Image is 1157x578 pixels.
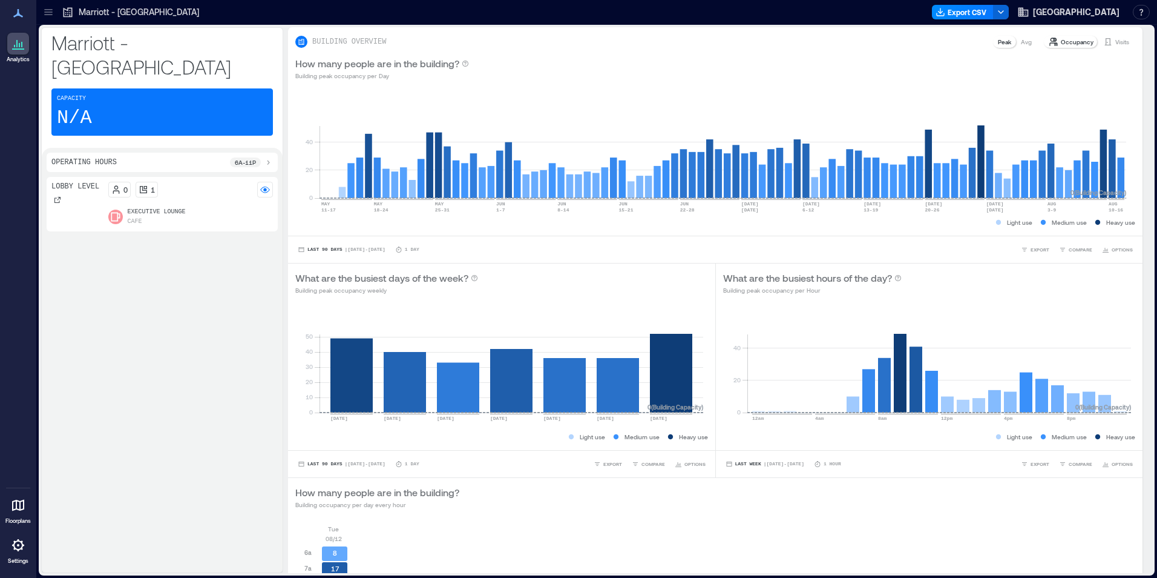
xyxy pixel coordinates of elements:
[591,458,624,470] button: EXPORT
[496,201,505,207] text: JUN
[330,416,348,421] text: [DATE]
[723,271,892,285] p: What are the busiest hours of the day?
[51,158,117,167] p: Operating Hours
[723,285,902,295] p: Building peak occupancy per Hour
[8,557,28,565] p: Settings
[672,458,708,470] button: OPTIONS
[1067,416,1076,421] text: 8pm
[306,378,313,385] tspan: 20
[603,460,622,468] span: EXPORT
[824,460,841,468] p: 1 Hour
[925,207,939,213] text: 20-26
[1069,460,1092,468] span: COMPARE
[1112,460,1133,468] span: OPTIONS
[295,271,468,285] p: What are the busiest days of the week?
[733,376,740,384] tspan: 20
[235,158,256,167] p: 6a - 11p
[736,408,740,416] tspan: 0
[4,531,33,568] a: Settings
[1014,2,1123,22] button: [GEOGRAPHIC_DATA]
[328,524,339,534] p: Tue
[306,348,313,355] tspan: 40
[864,207,878,213] text: 13-19
[374,201,383,207] text: MAY
[7,56,30,63] p: Analytics
[1100,458,1135,470] button: OPTIONS
[1115,37,1129,47] p: Visits
[1057,458,1095,470] button: COMPARE
[374,207,388,213] text: 18-24
[802,207,814,213] text: 6-12
[295,71,469,81] p: Building peak occupancy per Day
[321,207,336,213] text: 11-17
[384,416,401,421] text: [DATE]
[680,201,689,207] text: JUN
[1031,460,1049,468] span: EXPORT
[295,244,388,256] button: Last 90 Days |[DATE]-[DATE]
[435,207,450,213] text: 25-31
[752,416,764,421] text: 12am
[5,517,31,525] p: Floorplans
[128,207,186,217] p: Executive Lounge
[1047,207,1057,213] text: 3-9
[679,432,708,442] p: Heavy use
[986,201,1004,207] text: [DATE]
[306,393,313,400] tspan: 10
[295,485,459,500] p: How many people are in the building?
[1007,218,1032,227] p: Light use
[580,432,605,442] p: Light use
[57,106,92,130] p: N/A
[1109,201,1118,207] text: AUG
[123,185,128,194] p: 0
[932,5,994,19] button: Export CSV
[1069,246,1092,253] span: COMPARE
[435,201,444,207] text: MAY
[333,549,337,557] text: 8
[295,285,478,295] p: Building peak occupancy weekly
[306,333,313,340] tspan: 50
[998,37,1011,47] p: Peak
[309,194,313,201] tspan: 0
[312,37,386,47] p: BUILDING OVERVIEW
[295,458,388,470] button: Last 90 Days |[DATE]-[DATE]
[629,458,667,470] button: COMPARE
[437,416,454,421] text: [DATE]
[405,246,419,253] p: 1 Day
[1031,246,1049,253] span: EXPORT
[306,363,313,370] tspan: 30
[295,56,459,71] p: How many people are in the building?
[618,201,628,207] text: JUN
[1033,6,1119,18] span: [GEOGRAPHIC_DATA]
[57,94,86,104] p: Capacity
[331,565,339,573] text: 17
[321,201,330,207] text: MAY
[684,460,706,468] span: OPTIONS
[597,416,614,421] text: [DATE]
[1061,37,1093,47] p: Occupancy
[496,207,505,213] text: 1-7
[1018,458,1052,470] button: EXPORT
[802,201,820,207] text: [DATE]
[864,201,881,207] text: [DATE]
[304,563,312,573] p: 7a
[1052,432,1087,442] p: Medium use
[2,491,34,528] a: Floorplans
[618,207,633,213] text: 15-21
[1052,218,1087,227] p: Medium use
[741,201,759,207] text: [DATE]
[680,207,695,213] text: 22-28
[1106,218,1135,227] p: Heavy use
[543,416,561,421] text: [DATE]
[1021,37,1032,47] p: Avg
[557,207,569,213] text: 8-14
[1004,416,1013,421] text: 4pm
[51,182,99,191] p: Lobby Level
[151,185,155,194] p: 1
[986,207,1004,213] text: [DATE]
[1007,432,1032,442] p: Light use
[741,207,759,213] text: [DATE]
[306,138,313,145] tspan: 40
[405,460,419,468] p: 1 Day
[490,416,508,421] text: [DATE]
[79,6,199,18] p: Marriott - [GEOGRAPHIC_DATA]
